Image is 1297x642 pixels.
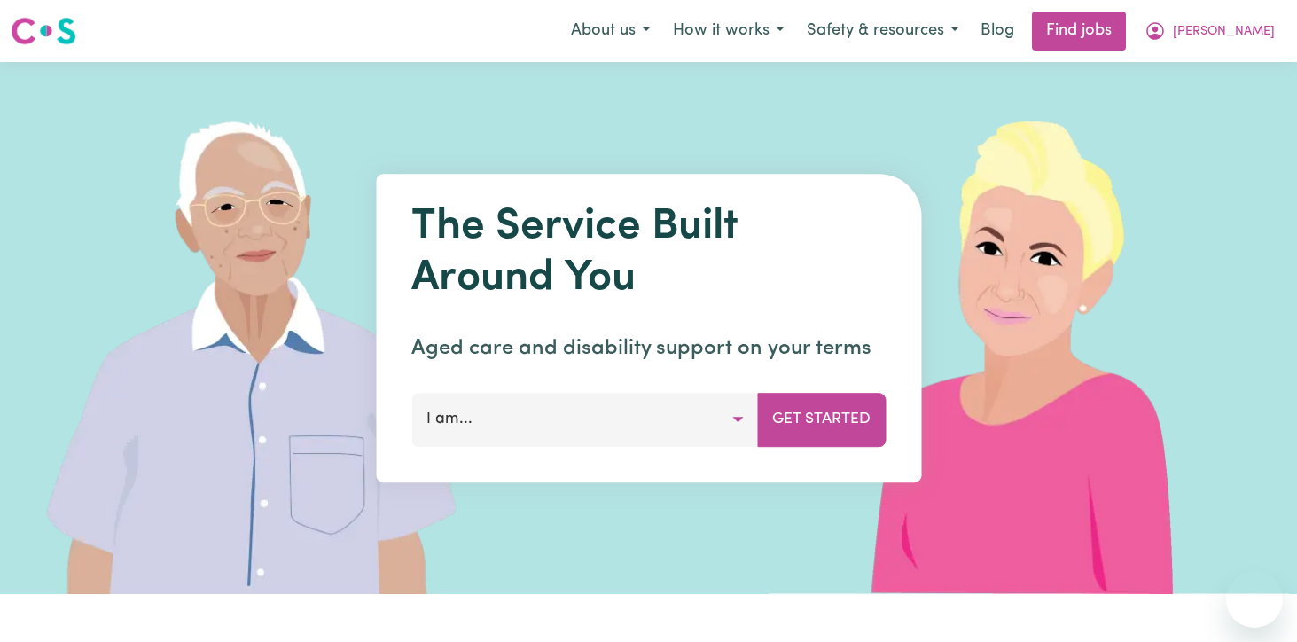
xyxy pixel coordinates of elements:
button: My Account [1133,12,1286,50]
button: I am... [411,393,758,446]
iframe: Button to launch messaging window [1226,571,1283,628]
a: Find jobs [1032,12,1126,51]
h1: The Service Built Around You [411,202,886,304]
button: Safety & resources [795,12,970,50]
p: Aged care and disability support on your terms [411,333,886,364]
a: Blog [970,12,1025,51]
span: [PERSON_NAME] [1173,22,1275,42]
button: About us [559,12,661,50]
img: Careseekers logo [11,15,76,47]
a: Careseekers logo [11,11,76,51]
button: Get Started [757,393,886,446]
button: How it works [661,12,795,50]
